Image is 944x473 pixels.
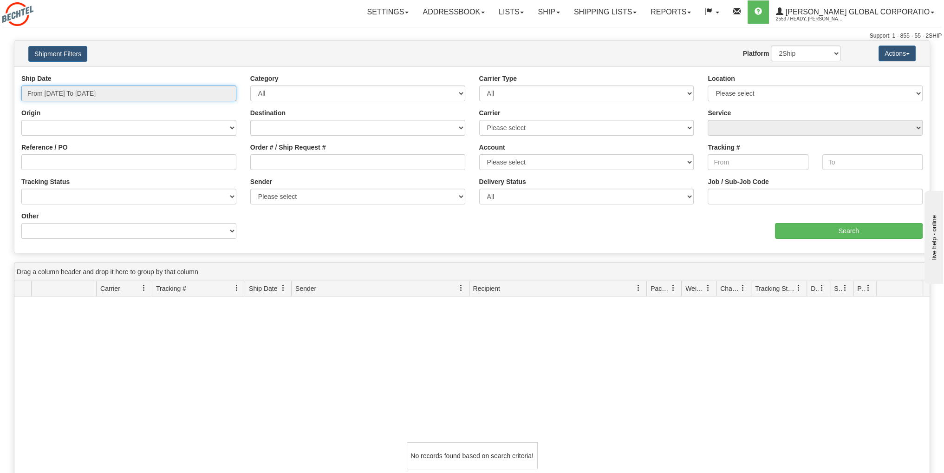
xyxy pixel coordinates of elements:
[700,280,716,296] a: Weight filter column settings
[473,284,500,293] span: Recipient
[250,143,326,152] label: Order # / Ship Request #
[791,280,807,296] a: Tracking Status filter column settings
[407,442,538,469] div: No records found based on search criteria!
[531,0,566,24] a: Ship
[783,8,930,16] span: [PERSON_NAME] Global Corporatio
[567,0,644,24] a: Shipping lists
[295,284,316,293] span: Sender
[735,280,751,296] a: Charge filter column settings
[479,177,526,186] label: Delivery Status
[21,108,40,118] label: Origin
[755,284,795,293] span: Tracking Status
[21,211,39,221] label: Other
[685,284,705,293] span: Weight
[857,284,865,293] span: Pickup Status
[156,284,186,293] span: Tracking #
[28,46,87,62] button: Shipment Filters
[720,284,740,293] span: Charge
[708,108,731,118] label: Service
[14,263,930,281] div: grid grouping header
[21,74,52,83] label: Ship Date
[21,177,70,186] label: Tracking Status
[7,8,86,15] div: live help - online
[708,74,735,83] label: Location
[249,284,277,293] span: Ship Date
[708,154,808,170] input: From
[250,108,286,118] label: Destination
[775,223,923,239] input: Search
[837,280,853,296] a: Shipment Issues filter column settings
[21,143,68,152] label: Reference / PO
[743,49,769,58] label: Platform
[136,280,152,296] a: Carrier filter column settings
[708,143,740,152] label: Tracking #
[811,284,819,293] span: Delivery Status
[229,280,245,296] a: Tracking # filter column settings
[814,280,830,296] a: Delivery Status filter column settings
[100,284,120,293] span: Carrier
[708,177,768,186] label: Job / Sub-Job Code
[651,284,670,293] span: Packages
[834,284,842,293] span: Shipment Issues
[879,46,916,61] button: Actions
[776,14,846,24] span: 2553 / Heady, [PERSON_NAME]
[2,32,942,40] div: Support: 1 - 855 - 55 - 2SHIP
[479,108,501,118] label: Carrier
[416,0,492,24] a: Addressbook
[665,280,681,296] a: Packages filter column settings
[453,280,469,296] a: Sender filter column settings
[275,280,291,296] a: Ship Date filter column settings
[250,74,279,83] label: Category
[250,177,272,186] label: Sender
[479,143,505,152] label: Account
[2,2,33,26] img: logo2553.jpg
[360,0,416,24] a: Settings
[492,0,531,24] a: Lists
[860,280,876,296] a: Pickup Status filter column settings
[822,154,923,170] input: To
[479,74,517,83] label: Carrier Type
[631,280,646,296] a: Recipient filter column settings
[769,0,941,24] a: [PERSON_NAME] Global Corporatio 2553 / Heady, [PERSON_NAME]
[923,189,943,284] iframe: chat widget
[644,0,698,24] a: Reports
